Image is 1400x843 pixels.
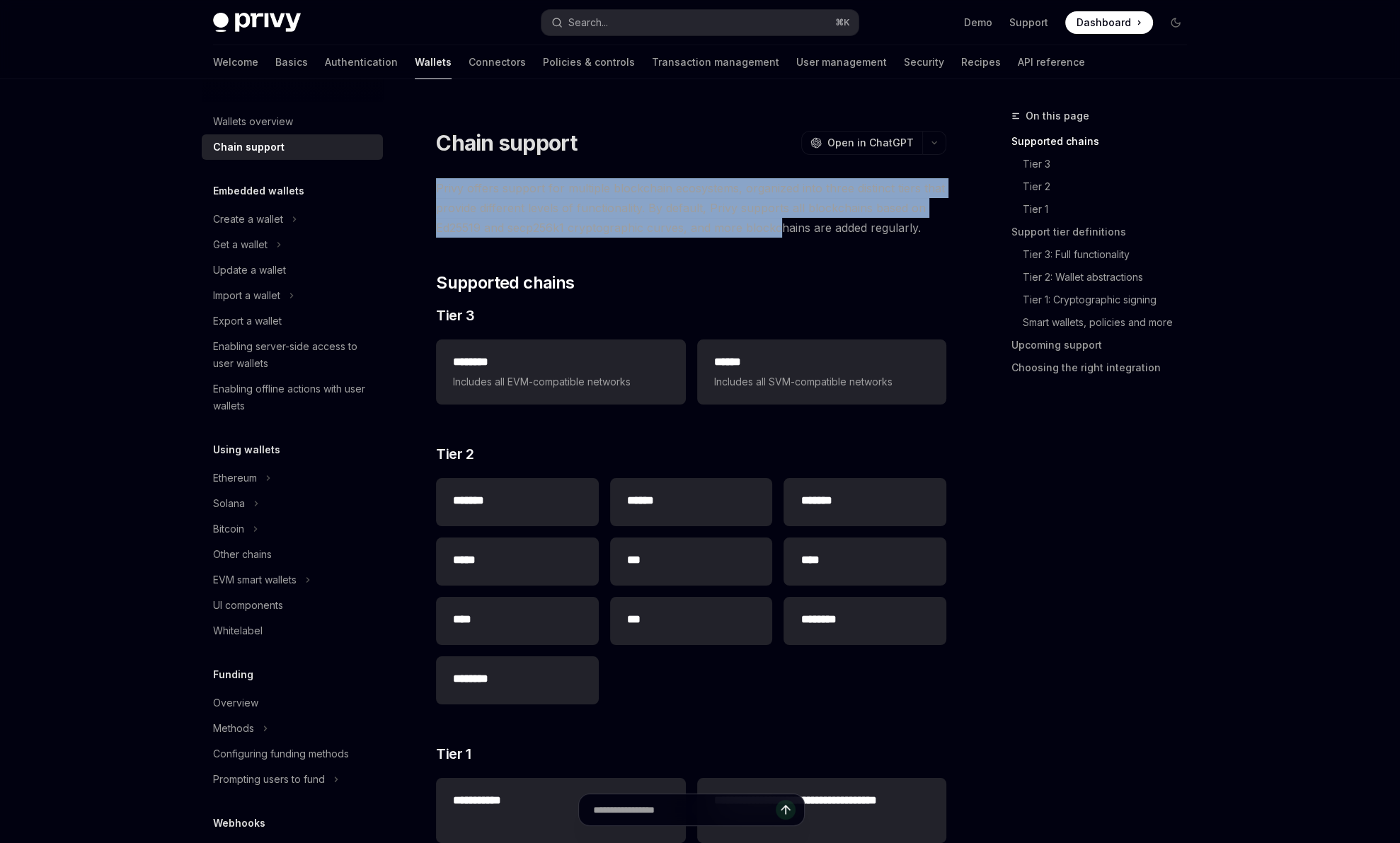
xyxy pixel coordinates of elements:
[697,339,946,405] a: **** *Includes all SVM-compatible networks
[961,45,1001,79] a: Recipes
[213,470,257,487] div: Ethereum
[436,744,471,764] span: Tier 1
[568,14,608,31] div: Search...
[964,16,992,30] a: Demo
[213,521,244,537] div: Bitcoin
[469,45,526,79] a: Connectors
[1011,334,1198,356] a: Upcoming support
[1011,221,1198,243] a: Support tier definitions
[213,262,286,279] div: Update a wallet
[1023,311,1198,334] a: Smart wallets, policies and more
[202,690,383,716] a: Overview
[213,745,349,762] div: Configuring funding methods
[213,571,297,588] div: EVM smart wallets
[801,131,922,155] button: Open in ChatGPT
[835,17,850,28] span: ⌘ K
[213,182,304,199] h5: Embedded wallets
[213,287,280,304] div: Import a wallet
[1011,130,1198,153] a: Supported chains
[213,113,293,130] div: Wallets overview
[202,593,383,618] a: UI components
[202,741,383,767] a: Configuring funding methods
[543,45,635,79] a: Policies & controls
[213,45,258,79] a: Welcome
[1023,243,1198,266] a: Tier 3: Full functionality
[1018,45,1085,79] a: API reference
[202,542,383,567] a: Other chains
[827,136,914,150] span: Open in ChatGPT
[1009,16,1048,30] a: Support
[904,45,944,79] a: Security
[1023,266,1198,289] a: Tier 2: Wallet abstractions
[213,546,272,563] div: Other chains
[1077,16,1131,30] span: Dashboard
[1065,11,1153,34] a: Dashboard
[213,380,374,414] div: Enabling offline actions with user wallets
[436,306,474,325] span: Tier 3
[1011,356,1198,379] a: Choosing the right integration
[213,338,374,372] div: Enabling server-side access to user wallets
[541,10,859,35] button: Search...⌘K
[213,597,283,614] div: UI components
[1164,11,1187,34] button: Toggle dark mode
[776,800,796,820] button: Send message
[275,45,308,79] a: Basics
[714,373,929,390] span: Includes all SVM-compatible networks
[213,771,325,788] div: Prompting users to fund
[436,130,577,156] h1: Chain support
[436,178,946,238] span: Privy offers support for multiple blockchain ecosystems, organized into three distinct tiers that...
[325,45,398,79] a: Authentication
[202,618,383,644] a: Whitelabel
[213,815,265,832] h5: Webhooks
[202,109,383,134] a: Wallets overview
[213,622,263,639] div: Whitelabel
[213,495,245,512] div: Solana
[415,45,452,79] a: Wallets
[213,720,254,737] div: Methods
[202,134,383,160] a: Chain support
[213,139,285,156] div: Chain support
[202,308,383,334] a: Export a wallet
[436,339,685,405] a: **** ***Includes all EVM-compatible networks
[213,666,253,683] h5: Funding
[796,45,887,79] a: User management
[1023,289,1198,311] a: Tier 1: Cryptographic signing
[436,444,474,464] span: Tier 2
[202,376,383,419] a: Enabling offline actions with user wallets
[652,45,779,79] a: Transaction management
[213,441,280,458] h5: Using wallets
[453,373,668,390] span: Includes all EVM-compatible networks
[1023,198,1198,221] a: Tier 1
[213,313,282,330] div: Export a wallet
[436,272,574,294] span: Supported chains
[213,694,258,711] div: Overview
[213,211,283,228] div: Create a wallet
[1026,107,1089,124] span: On this page
[1023,153,1198,175] a: Tier 3
[202,334,383,376] a: Enabling server-side access to user wallets
[213,13,301,33] img: dark logo
[1023,175,1198,198] a: Tier 2
[202,257,383,283] a: Update a wallet
[213,236,268,253] div: Get a wallet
